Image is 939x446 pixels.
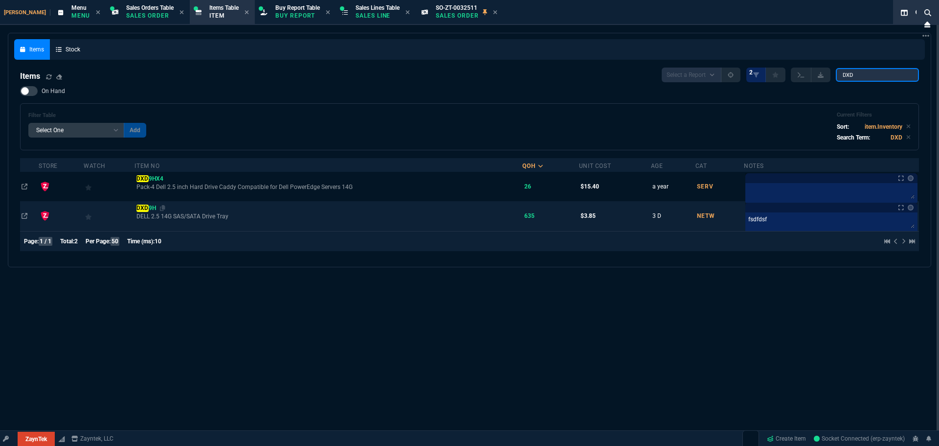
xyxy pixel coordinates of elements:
h4: Items [20,70,40,82]
span: 10 [155,238,161,245]
span: 26 [524,183,531,190]
code: item.Inventory [865,123,902,130]
nx-icon: Search [912,7,926,19]
a: Items [14,39,50,60]
div: Cat [695,162,707,170]
nx-icon: Close Tab [326,9,330,17]
div: Item No [134,162,159,170]
p: Sort: [837,122,849,131]
div: Age [651,162,663,170]
td: DELL 2.5 14G SAS/SATA Drive Tray [134,201,522,231]
mark: DXD [136,175,149,182]
span: Socket Connected (erp-zayntek) [814,435,905,442]
span: Page: [24,238,39,245]
h6: Current Filters [837,112,911,118]
span: 635 [524,212,535,219]
nx-icon: Open New Tab [922,31,929,41]
a: GHy-uHjYp8a3dB3KAAB9 [814,434,905,443]
nx-icon: Close Workbench [920,19,934,30]
span: 2 [749,69,753,76]
div: Store [39,162,58,170]
div: QOH [522,162,535,170]
p: Menu [71,12,90,20]
span: DELL 2.5 14G SAS/SATA Drive Tray [136,212,521,220]
span: Buy Report Table [275,4,320,11]
span: Items Table [209,4,239,11]
nx-icon: Split Panels [897,7,912,19]
span: SERV [697,183,714,190]
div: Add to Watchlist [85,209,133,223]
nx-icon: Close Tab [493,9,497,17]
span: 50 [111,237,119,246]
span: $15.40 [581,183,599,190]
p: Sales Order [126,12,174,20]
span: Per Page: [86,238,111,245]
nx-icon: Close Tab [405,9,410,17]
span: 9H [136,205,156,211]
span: $3.85 [581,212,596,219]
span: SO-ZT-0032511 [436,4,477,11]
p: Item [209,12,239,20]
h6: Filter Table [28,112,146,119]
span: 9HX4 [136,175,163,182]
p: Sales Line [356,12,400,20]
p: Buy Report [275,12,320,20]
nx-icon: Close Tab [96,9,100,17]
a: msbcCompanyName [68,434,116,443]
p: Search Term: [837,133,870,142]
span: On Hand [42,87,65,95]
span: Menu [71,4,87,11]
code: DXD [891,134,902,141]
span: Total: [60,238,74,245]
div: Notes [744,162,764,170]
nx-icon: Search [920,7,935,19]
span: Pack-4 Dell 2.5 inch Hard Drive Caddy Compatible for Dell PowerEdge Servers 14G [136,183,521,191]
nx-icon: Close Tab [179,9,184,17]
span: Sales Orders Table [126,4,174,11]
input: Search [836,68,919,82]
span: Time (ms): [127,238,155,245]
mark: DXD [136,205,149,211]
span: 2 [74,238,78,245]
span: NETW [697,212,715,219]
span: 1 / 1 [39,237,52,246]
p: Sales Order [436,12,479,20]
nx-icon: Close Tab [245,9,249,17]
td: 3 D [651,201,695,231]
td: a year [651,172,695,201]
div: Add to Watchlist [85,180,133,193]
a: Create Item [763,431,810,446]
a: Stock [50,39,86,60]
nx-icon: Open In Opposite Panel [22,212,27,219]
span: [PERSON_NAME] [4,9,50,16]
td: Pack-4 Dell 2.5 inch Hard Drive Caddy Compatible for Dell PowerEdge Servers 14G [134,172,522,201]
div: Unit Cost [579,162,611,170]
span: Sales Lines Table [356,4,400,11]
nx-icon: Open In Opposite Panel [22,183,27,190]
div: Watch [84,162,106,170]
